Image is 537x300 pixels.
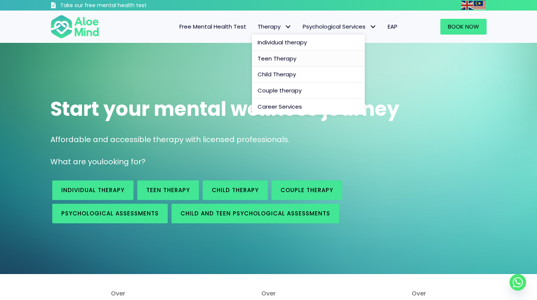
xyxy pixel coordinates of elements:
a: Individual therapy [252,35,365,51]
span: Free Mental Health Test [179,23,246,30]
span: Over [201,289,336,298]
span: Psychological Services [303,23,376,30]
span: Book Now [448,23,479,30]
p: Affordable and accessible therapy with licensed professionals. [50,134,487,145]
span: Child Therapy [212,186,259,194]
a: Career Services [252,99,365,115]
a: Couple therapy [272,180,342,200]
span: Psychological assessments [61,209,159,217]
span: Over [50,289,186,298]
a: Teen Therapy [252,51,365,67]
a: Teen Therapy [137,180,199,200]
span: What are you [50,156,102,167]
a: English [461,1,474,9]
a: Individual therapy [52,180,133,200]
a: Child and Teen Psychological assessments [171,204,339,223]
span: Start your mental wellness journey [50,95,399,123]
span: Individual therapy [61,186,124,194]
a: Child Therapy [252,67,365,83]
span: Child and Teen Psychological assessments [181,209,330,217]
a: Book Now [440,19,487,35]
span: Over [351,289,487,298]
span: Couple therapy [258,86,302,94]
img: en [461,1,473,10]
span: looking for? [102,156,146,167]
span: Psychological Services: submenu [367,21,378,32]
nav: Menu [109,19,403,35]
span: Career Services [258,103,302,111]
a: Psychological ServicesPsychological Services: submenu [297,19,382,35]
a: EAP [382,19,403,35]
span: Individual therapy [258,38,307,46]
a: Free Mental Health Test [174,19,252,35]
a: Couple therapy [252,83,365,99]
a: Psychological assessments [52,204,168,223]
h3: Take our free mental health test [60,2,187,9]
img: ms [474,1,486,10]
span: Couple therapy [281,186,333,194]
span: Teen Therapy [146,186,190,194]
a: TherapyTherapy: submenu [252,19,297,35]
span: Therapy [258,23,291,30]
span: EAP [388,23,397,30]
span: Child Therapy [258,70,296,78]
span: Teen Therapy [258,55,296,62]
a: Take our free mental health test [50,2,187,11]
span: Therapy: submenu [282,21,293,32]
a: Child Therapy [203,180,268,200]
a: Malay [474,1,487,9]
img: Aloe mind Logo [50,14,99,39]
a: Whatsapp [510,274,526,291]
